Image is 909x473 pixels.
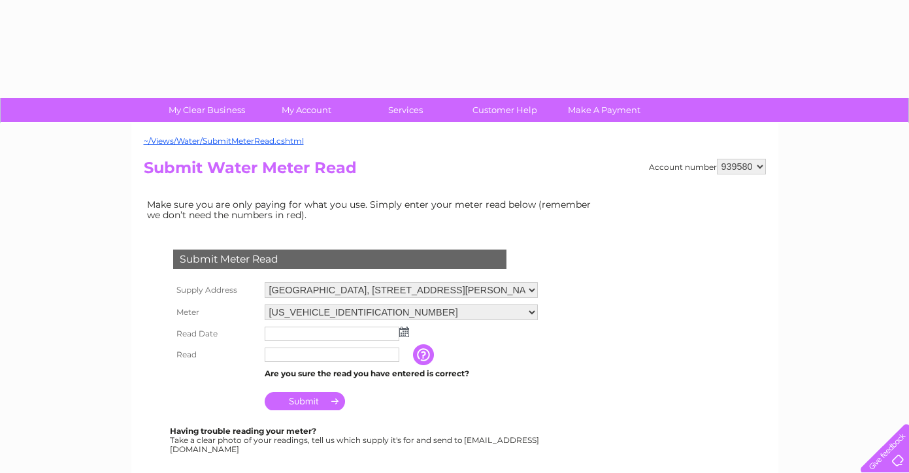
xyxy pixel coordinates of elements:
[170,279,261,301] th: Supply Address
[265,392,345,410] input: Submit
[173,250,506,269] div: Submit Meter Read
[170,344,261,365] th: Read
[413,344,437,365] input: Information
[144,159,766,184] h2: Submit Water Meter Read
[352,98,459,122] a: Services
[153,98,261,122] a: My Clear Business
[170,426,316,436] b: Having trouble reading your meter?
[170,427,541,453] div: Take a clear photo of your readings, tell us which supply it's for and send to [EMAIL_ADDRESS][DO...
[170,301,261,323] th: Meter
[399,327,409,337] img: ...
[649,159,766,174] div: Account number
[252,98,360,122] a: My Account
[144,136,304,146] a: ~/Views/Water/SubmitMeterRead.cshtml
[261,365,541,382] td: Are you sure the read you have entered is correct?
[170,323,261,344] th: Read Date
[144,196,601,223] td: Make sure you are only paying for what you use. Simply enter your meter read below (remember we d...
[451,98,559,122] a: Customer Help
[550,98,658,122] a: Make A Payment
